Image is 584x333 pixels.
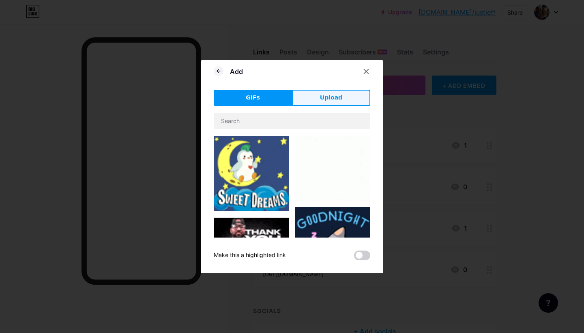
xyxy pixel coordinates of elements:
button: GIFs [214,90,292,106]
div: Make this a highlighted link [214,251,286,260]
input: Search [214,113,370,129]
button: Upload [292,90,370,106]
img: Gihpy [214,218,289,275]
img: Gihpy [214,136,289,211]
img: Gihpy [295,207,370,282]
img: Gihpy [295,136,370,201]
span: Upload [320,93,342,102]
div: Add [230,67,243,76]
span: GIFs [246,93,260,102]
